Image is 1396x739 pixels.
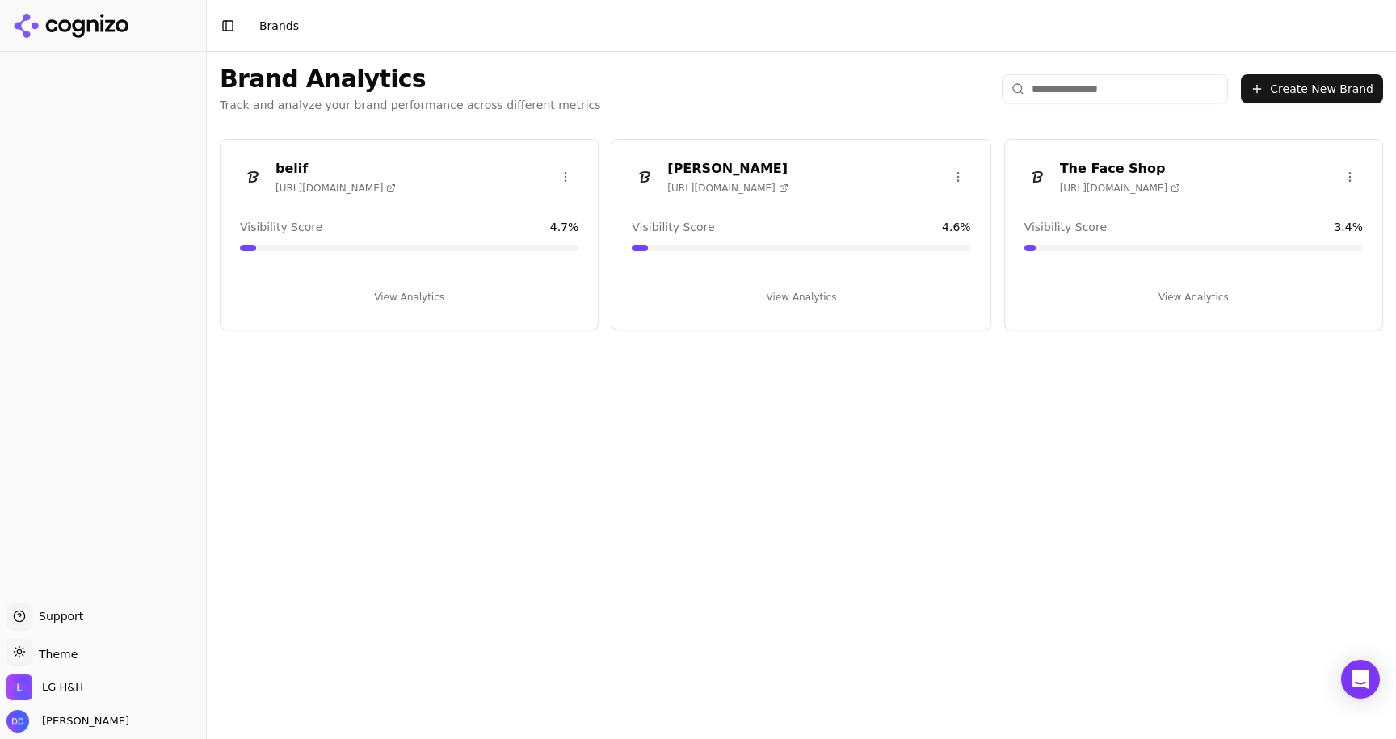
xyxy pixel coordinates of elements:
span: [URL][DOMAIN_NAME] [275,182,396,195]
button: Open user button [6,710,129,733]
span: [URL][DOMAIN_NAME] [1060,182,1180,195]
button: View Analytics [240,284,578,310]
button: Create New Brand [1241,74,1383,103]
h3: belif [275,159,396,178]
nav: breadcrumb [259,18,299,34]
h1: Brand Analytics [220,65,601,94]
img: belif [240,164,266,190]
span: [PERSON_NAME] [36,714,129,729]
img: The Face Shop [1024,164,1050,190]
span: Visibility Score [1024,219,1107,235]
span: Visibility Score [240,219,322,235]
span: 4.7 % [550,219,579,235]
p: Track and analyze your brand performance across different metrics [220,97,601,113]
h3: [PERSON_NAME] [667,159,788,178]
h3: The Face Shop [1060,159,1180,178]
span: Visibility Score [632,219,714,235]
div: Open Intercom Messenger [1341,660,1380,699]
span: LG H&H [42,680,83,695]
button: View Analytics [632,284,970,310]
span: 4.6 % [942,219,971,235]
span: Support [32,608,83,624]
span: Theme [32,648,78,661]
span: [URL][DOMAIN_NAME] [667,182,788,195]
button: Open organization switcher [6,674,83,700]
span: 3.4 % [1334,219,1363,235]
span: Brands [259,19,299,32]
img: Dmitry Dobrenko [6,710,29,733]
img: Dr. Groot [632,164,658,190]
img: LG H&H [6,674,32,700]
button: View Analytics [1024,284,1363,310]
